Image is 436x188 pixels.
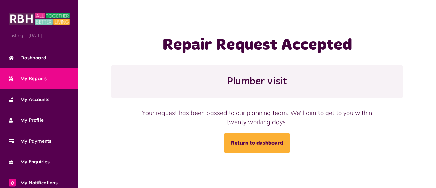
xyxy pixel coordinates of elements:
span: My Profile [9,117,44,124]
div: Your request has been passed to our planning team. We'll aim to get to you within twenty working ... [136,108,378,127]
span: My Repairs [9,75,47,82]
span: My Accounts [9,96,49,103]
span: My Payments [9,138,51,145]
h1: Repair Request Accepted [136,35,378,55]
span: My Enquiries [9,158,50,165]
img: MyRBH [9,12,70,26]
span: Last login: [DATE] [9,32,70,39]
span: My Notifications [9,179,58,186]
a: Return to dashboard [224,133,290,153]
span: 0 [9,179,16,186]
span: Dashboard [9,54,46,61]
h2: Plumber visit [118,75,396,88]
